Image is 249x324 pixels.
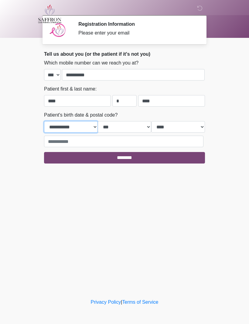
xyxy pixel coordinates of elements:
img: Agent Avatar [49,21,67,39]
h2: Tell us about you (or the patient if it's not you) [44,51,205,57]
label: Patient's birth date & postal code? [44,111,118,119]
label: Patient first & last name: [44,85,97,93]
div: Please enter your email [78,29,196,37]
a: Privacy Policy [91,299,121,305]
img: Saffron Laser Aesthetics and Medical Spa Logo [38,5,62,23]
a: | [121,299,122,305]
label: Which mobile number can we reach you at? [44,59,138,67]
a: Terms of Service [122,299,158,305]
